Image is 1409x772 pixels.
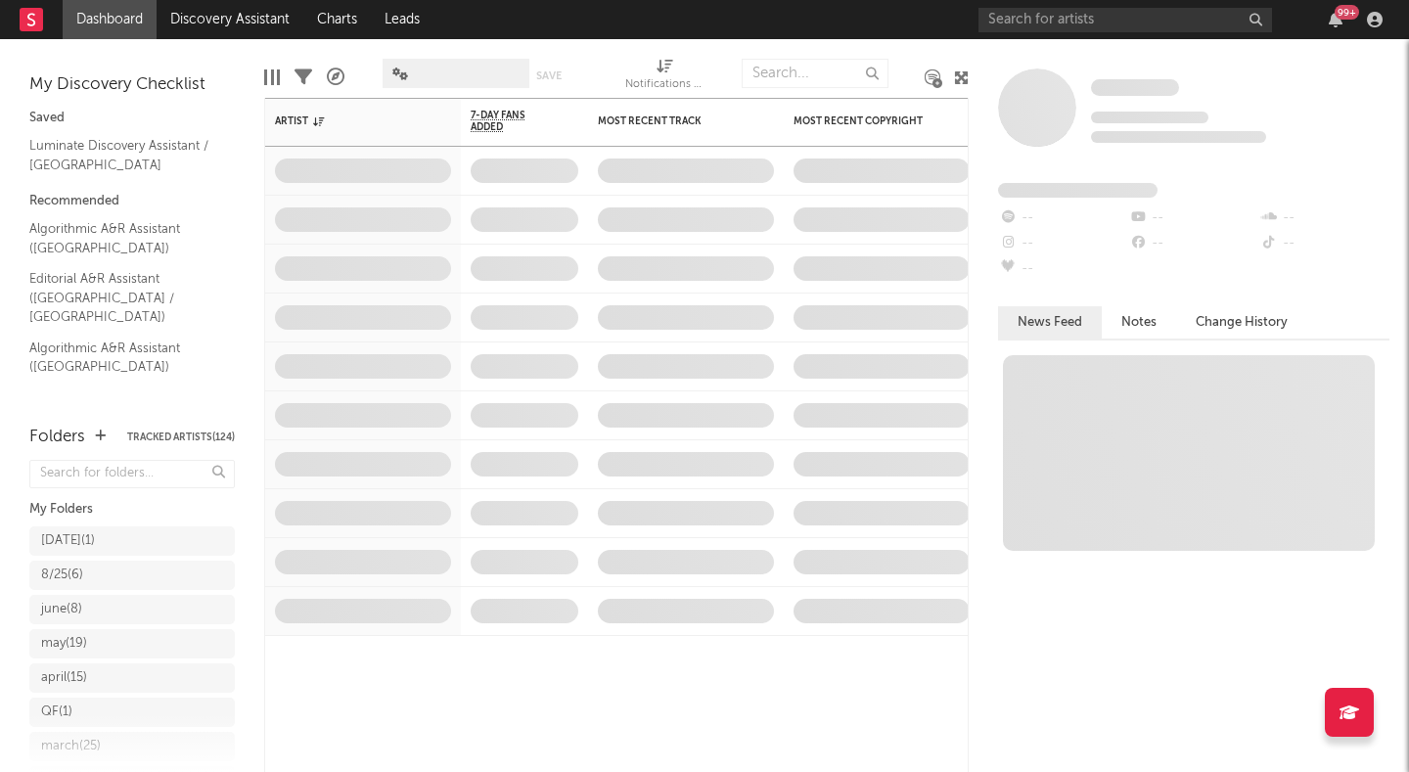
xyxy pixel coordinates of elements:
div: My Discovery Checklist [29,73,235,97]
div: [DATE] ( 1 ) [41,529,95,553]
div: A&R Pipeline [327,49,344,106]
div: -- [1259,231,1389,256]
input: Search for folders... [29,460,235,488]
div: Most Recent Copyright [794,115,940,127]
a: april(15) [29,663,235,693]
a: Algorithmic A&R Assistant ([GEOGRAPHIC_DATA]) [29,338,215,378]
span: Tracking Since: [DATE] [1091,112,1208,123]
a: [DATE](1) [29,526,235,556]
div: QF ( 1 ) [41,701,72,724]
span: Fans Added by Platform [998,183,1158,198]
a: Algorithmic A&R Assistant ([GEOGRAPHIC_DATA]) [29,218,215,258]
a: 8/25(6) [29,561,235,590]
span: 0 fans last week [1091,131,1266,143]
div: april ( 15 ) [41,666,87,690]
div: Notifications (Artist) [625,73,704,97]
div: -- [998,231,1128,256]
div: may ( 19 ) [41,632,87,656]
div: Saved [29,107,235,130]
a: Editorial A&R Assistant ([GEOGRAPHIC_DATA] / [GEOGRAPHIC_DATA]) [29,268,215,328]
div: Notifications (Artist) [625,49,704,106]
a: Luminate Discovery Assistant / [GEOGRAPHIC_DATA] [29,135,215,175]
div: june ( 8 ) [41,598,82,621]
a: june(8) [29,595,235,624]
div: Filters [295,49,312,106]
button: News Feed [998,306,1102,339]
a: QF(1) [29,698,235,727]
span: 7-Day Fans Added [471,110,549,133]
a: Argentina Key Algorithmic Charts [29,387,215,428]
div: march ( 25 ) [41,735,101,758]
div: My Folders [29,498,235,522]
div: Artist [275,115,422,127]
button: Save [536,70,562,81]
div: Most Recent Track [598,115,745,127]
span: Some Artist [1091,79,1179,96]
div: 8/25 ( 6 ) [41,564,83,587]
div: -- [998,205,1128,231]
div: -- [998,256,1128,282]
button: Notes [1102,306,1176,339]
div: -- [1128,205,1258,231]
div: Recommended [29,190,235,213]
a: Some Artist [1091,78,1179,98]
input: Search... [742,59,888,88]
button: Change History [1176,306,1307,339]
div: Folders [29,426,85,449]
div: Edit Columns [264,49,280,106]
input: Search for artists [978,8,1272,32]
button: Tracked Artists(124) [127,432,235,442]
a: may(19) [29,629,235,658]
a: march(25) [29,732,235,761]
div: -- [1128,231,1258,256]
button: 99+ [1329,12,1342,27]
div: -- [1259,205,1389,231]
div: 99 + [1335,5,1359,20]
